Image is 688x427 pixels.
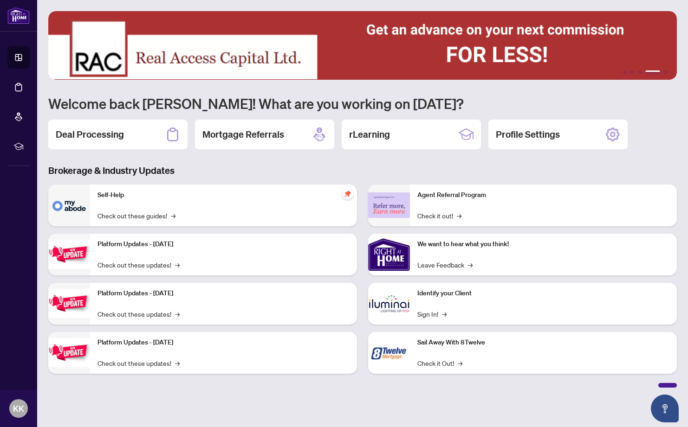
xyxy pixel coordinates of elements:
img: Platform Updates - June 23, 2025 [48,338,90,367]
button: 1 [623,70,627,74]
img: Identify your Client [368,283,410,325]
p: Identify your Client [417,288,669,299]
a: Check out these updates!→ [97,309,180,319]
button: 5 [664,70,668,74]
a: Check out these updates!→ [97,358,180,368]
a: Check it out!→ [417,210,461,221]
button: 3 [638,70,642,74]
span: → [468,260,473,270]
img: Self-Help [48,185,90,226]
span: → [175,260,180,270]
button: Open asap [651,395,679,422]
a: Sign In!→ [417,309,447,319]
span: → [458,358,462,368]
a: Check out these guides!→ [97,210,175,221]
a: Check it Out!→ [417,358,462,368]
a: Leave Feedback→ [417,260,473,270]
p: Platform Updates - [DATE] [97,338,350,348]
p: Agent Referral Program [417,190,669,200]
p: Platform Updates - [DATE] [97,239,350,249]
span: → [171,210,175,221]
img: Platform Updates - July 21, 2025 [48,240,90,269]
img: We want to hear what you think! [368,234,410,275]
h2: Profile Settings [496,128,560,141]
p: Sail Away With 8Twelve [417,338,669,348]
h2: Deal Processing [56,128,124,141]
img: Agent Referral Program [368,192,410,218]
button: 4 [645,70,660,74]
img: Platform Updates - July 8, 2025 [48,289,90,318]
p: We want to hear what you think! [417,239,669,249]
span: KK [13,402,24,415]
img: Slide 3 [48,11,677,80]
a: Check out these updates!→ [97,260,180,270]
img: Sail Away With 8Twelve [368,332,410,374]
span: pushpin [342,188,353,199]
span: → [175,309,180,319]
p: Platform Updates - [DATE] [97,288,350,299]
h2: Mortgage Referrals [202,128,284,141]
span: → [175,358,180,368]
span: → [442,309,447,319]
h2: rLearning [349,128,390,141]
img: logo [7,7,30,24]
h3: Brokerage & Industry Updates [48,164,677,177]
span: → [457,210,461,221]
h1: Welcome back [PERSON_NAME]! What are you working on [DATE]? [48,95,677,112]
button: 2 [630,70,634,74]
p: Self-Help [97,190,350,200]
